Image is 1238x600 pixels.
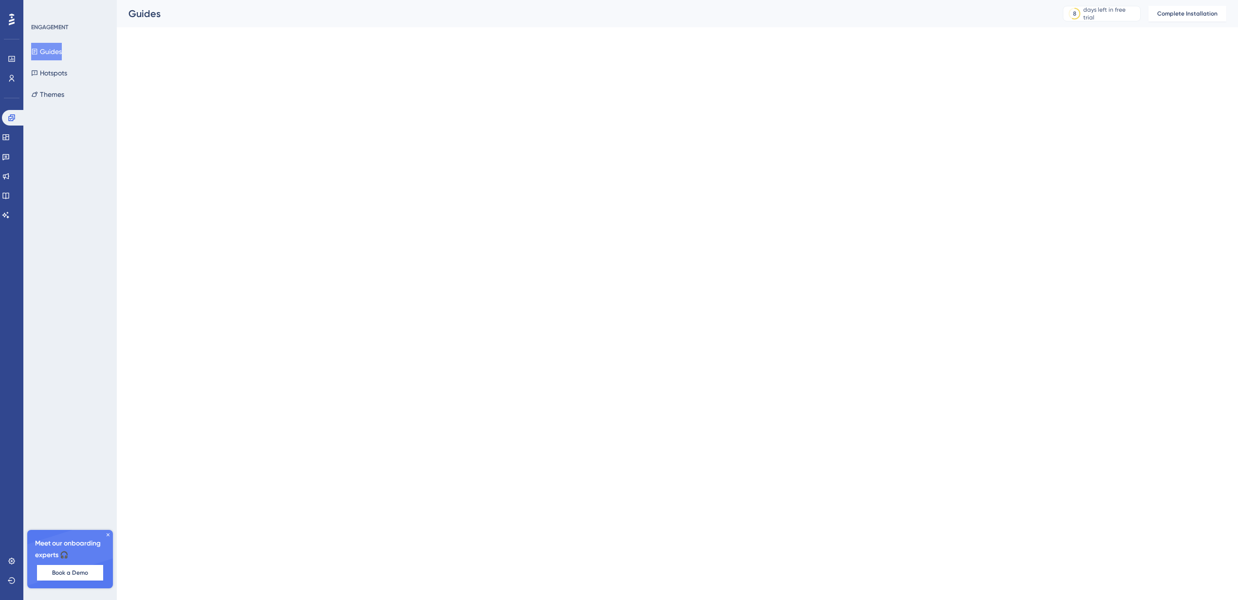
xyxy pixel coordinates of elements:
[31,23,68,31] div: ENGAGEMENT
[37,565,103,581] button: Book a Demo
[1073,10,1076,18] div: 8
[128,7,1038,20] div: Guides
[52,569,88,577] span: Book a Demo
[31,86,64,103] button: Themes
[31,64,67,82] button: Hotspots
[31,43,62,60] button: Guides
[1157,10,1218,18] span: Complete Installation
[1148,6,1226,21] button: Complete Installation
[1083,6,1137,21] div: days left in free trial
[35,538,105,561] span: Meet our onboarding experts 🎧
